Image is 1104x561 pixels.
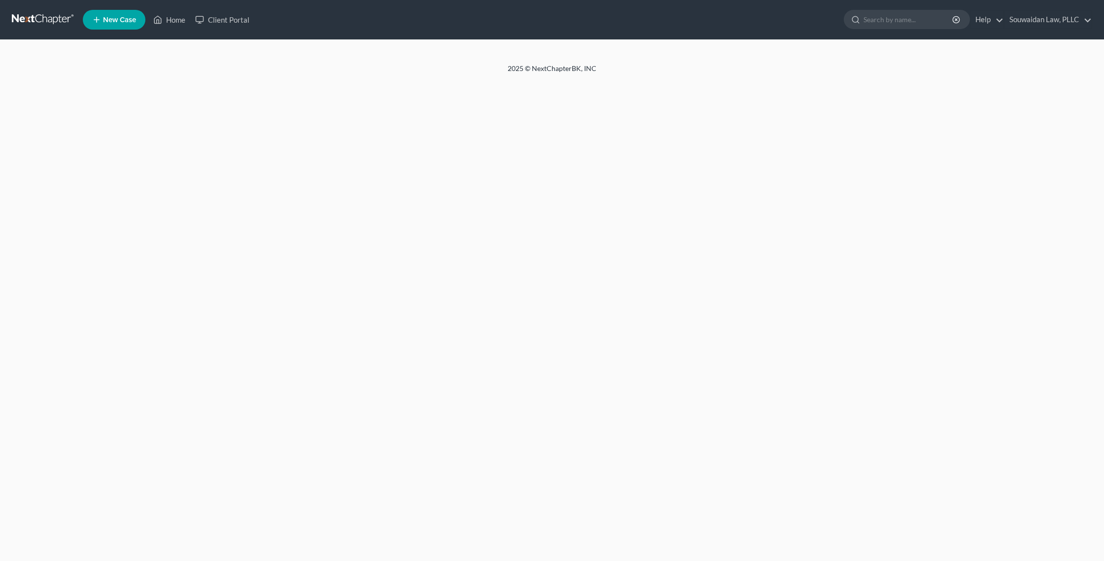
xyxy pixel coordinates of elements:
[863,10,954,29] input: Search by name...
[190,11,254,29] a: Client Portal
[148,11,190,29] a: Home
[103,16,136,24] span: New Case
[271,64,833,81] div: 2025 © NextChapterBK, INC
[1004,11,1092,29] a: Souwaidan Law, PLLC
[970,11,1003,29] a: Help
